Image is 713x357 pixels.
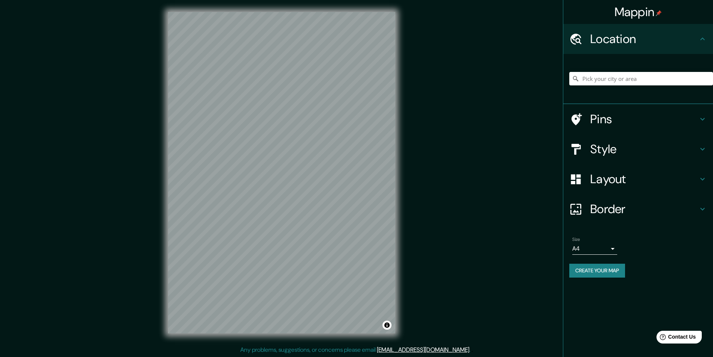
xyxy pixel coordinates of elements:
h4: Style [590,142,698,157]
p: Any problems, suggestions, or concerns please email . [240,345,470,354]
canvas: Map [168,12,395,333]
div: . [470,345,472,354]
h4: Border [590,202,698,217]
div: Style [563,134,713,164]
button: Toggle attribution [383,321,391,330]
h4: Mappin [615,4,662,19]
div: . [472,345,473,354]
h4: Location [590,31,698,46]
div: Border [563,194,713,224]
input: Pick your city or area [569,72,713,85]
h4: Layout [590,172,698,187]
button: Create your map [569,264,625,278]
a: [EMAIL_ADDRESS][DOMAIN_NAME] [377,346,469,354]
iframe: Help widget launcher [646,328,705,349]
h4: Pins [590,112,698,127]
div: Layout [563,164,713,194]
label: Size [572,236,580,243]
div: Pins [563,104,713,134]
div: Location [563,24,713,54]
img: pin-icon.png [656,10,662,16]
div: A4 [572,243,617,255]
